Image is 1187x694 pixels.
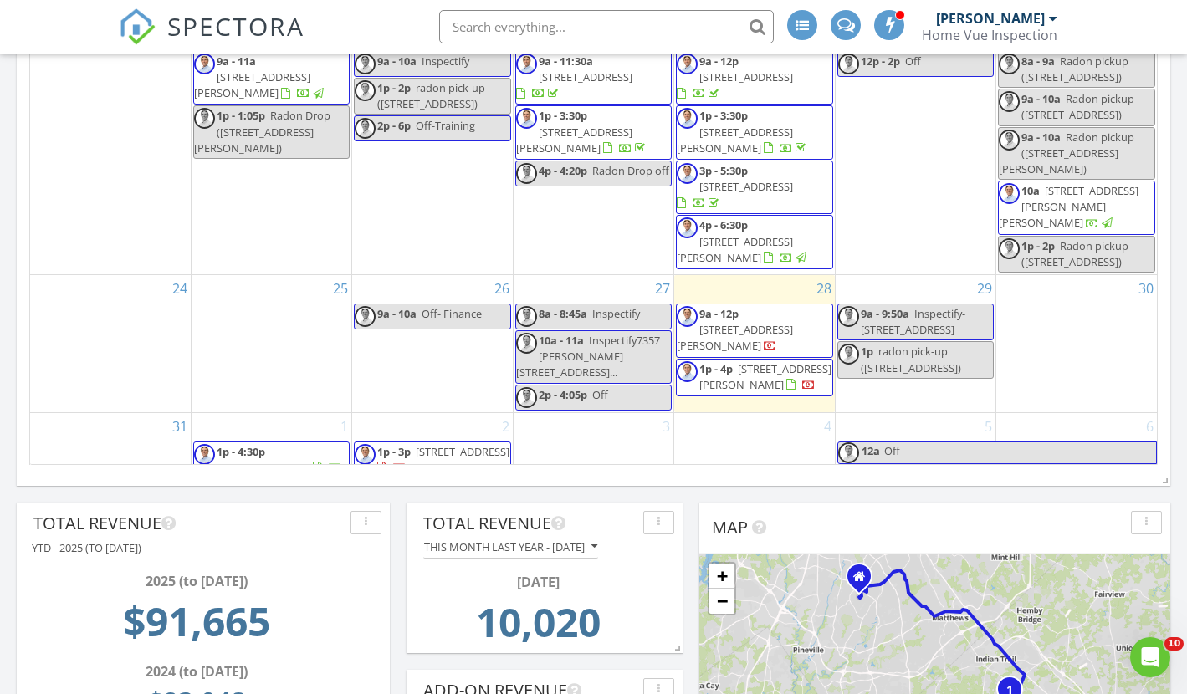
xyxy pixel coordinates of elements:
[377,444,509,475] a: 1p - 3p [STREET_ADDRESS]
[677,163,698,184] img: 450a68e20e674b8694b563b9f9ad60c1_1_201_a.jpeg
[539,387,587,402] span: 2p - 4:05p
[699,361,733,376] span: 1p - 4p
[905,54,921,69] span: Off
[491,275,513,302] a: Go to August 26, 2025
[33,511,344,536] div: Total Revenue
[194,54,326,100] a: 9a - 11a [STREET_ADDRESS][PERSON_NAME]
[194,108,215,129] img: 450a68e20e674b8694b563b9f9ad60c1_1_201_a.jpeg
[194,69,310,100] span: [STREET_ADDRESS][PERSON_NAME]
[516,306,537,327] img: 450a68e20e674b8694b563b9f9ad60c1_1_201_a.jpeg
[1164,637,1184,651] span: 10
[377,80,485,111] span: radon pick-up ([STREET_ADDRESS])
[194,108,330,155] span: Radon Drop ([STREET_ADDRESS][PERSON_NAME])
[38,571,355,591] div: 2025 (to [DATE])
[193,441,350,479] a: 1p - 4:30p [STREET_ADDRESS]
[516,333,660,380] span: Inspectify7357 [PERSON_NAME][STREET_ADDRESS]...
[1143,413,1157,440] a: Go to September 6, 2025
[592,387,608,402] span: Off
[861,54,900,69] span: 12p - 2p
[835,412,995,534] td: Go to September 5, 2025
[377,80,411,95] span: 1p - 2p
[699,54,739,69] span: 9a - 12p
[676,105,832,160] a: 1p - 3:30p [STREET_ADDRESS][PERSON_NAME]
[676,304,832,358] a: 9a - 12p [STREET_ADDRESS][PERSON_NAME]
[677,163,793,210] a: 3p - 5:30p [STREET_ADDRESS]
[516,54,632,100] a: 9a - 11:30a [STREET_ADDRESS]
[699,361,831,392] a: 1p - 4p [STREET_ADDRESS][PERSON_NAME]
[416,118,475,133] span: Off-Training
[676,359,832,396] a: 1p - 4p [STREET_ADDRESS][PERSON_NAME]
[838,344,859,365] img: 450a68e20e674b8694b563b9f9ad60c1_1_201_a.jpeg
[712,516,748,538] span: Map
[999,238,1020,259] img: 450a68e20e674b8694b563b9f9ad60c1_1_201_a.jpeg
[1135,275,1157,302] a: Go to August 30, 2025
[676,161,832,215] a: 3p - 5:30p [STREET_ADDRESS]
[859,576,869,586] div: 3819 Woody Grove Ln, Charlotte NC 28210
[999,54,1020,74] img: 450a68e20e674b8694b563b9f9ad60c1_1_201_a.jpeg
[355,444,376,465] img: 450a68e20e674b8694b563b9f9ad60c1_1_201_a.jpeg
[539,54,593,69] span: 9a - 11:30a
[119,8,156,45] img: The Best Home Inspection Software - Spectora
[838,54,859,74] img: 450a68e20e674b8694b563b9f9ad60c1_1_201_a.jpeg
[423,511,637,536] div: Total Revenue
[422,54,469,69] span: Inspectify
[974,275,995,302] a: Go to August 29, 2025
[996,22,1157,274] td: Go to August 23, 2025
[515,51,672,105] a: 9a - 11:30a [STREET_ADDRESS]
[352,22,513,274] td: Go to August 19, 2025
[191,412,351,534] td: Go to September 1, 2025
[516,108,648,155] a: 1p - 3:30p [STREET_ADDRESS][PERSON_NAME]
[193,51,350,105] a: 9a - 11a [STREET_ADDRESS][PERSON_NAME]
[337,413,351,440] a: Go to September 1, 2025
[30,22,191,274] td: Go to August 17, 2025
[194,444,215,465] img: 450a68e20e674b8694b563b9f9ad60c1_1_201_a.jpeg
[674,22,835,274] td: Go to August 21, 2025
[861,442,881,463] span: 12a
[217,54,256,69] span: 9a - 11a
[1021,91,1134,122] span: Radon pickup ([STREET_ADDRESS])
[922,27,1057,43] div: Home Vue Inspection
[677,54,698,74] img: 450a68e20e674b8694b563b9f9ad60c1_1_201_a.jpeg
[377,306,417,321] span: 9a - 10a
[677,361,698,382] img: 450a68e20e674b8694b563b9f9ad60c1_1_201_a.jpeg
[539,306,587,321] span: 8a - 8:45a
[354,441,510,479] a: 1p - 3p [STREET_ADDRESS]
[352,412,513,534] td: Go to September 2, 2025
[377,444,411,459] span: 1p - 3p
[539,333,584,348] span: 10a - 11a
[677,217,698,238] img: 450a68e20e674b8694b563b9f9ad60c1_1_201_a.jpeg
[1021,54,1128,84] span: Radon pickup ([STREET_ADDRESS])
[674,412,835,534] td: Go to September 4, 2025
[592,163,669,178] span: Radon Drop off
[699,108,748,123] span: 1p - 3:30p
[861,344,961,375] span: radon pick-up ([STREET_ADDRESS])
[835,22,995,274] td: Go to August 22, 2025
[539,108,587,123] span: 1p - 3:30p
[835,275,995,413] td: Go to August 29, 2025
[416,444,509,459] span: [STREET_ADDRESS]
[996,275,1157,413] td: Go to August 30, 2025
[422,306,482,321] span: Off- Finance
[30,275,191,413] td: Go to August 24, 2025
[936,10,1045,27] div: [PERSON_NAME]
[676,51,832,105] a: 9a - 12p [STREET_ADDRESS]
[516,108,537,129] img: 450a68e20e674b8694b563b9f9ad60c1_1_201_a.jpeg
[1130,637,1170,677] iframe: Intercom live chat
[1021,183,1040,198] span: 10a
[355,306,376,327] img: 450a68e20e674b8694b563b9f9ad60c1_1_201_a.jpeg
[677,108,698,129] img: 450a68e20e674b8694b563b9f9ad60c1_1_201_a.jpeg
[677,322,793,353] span: [STREET_ADDRESS][PERSON_NAME]
[699,361,831,392] span: [STREET_ADDRESS][PERSON_NAME]
[499,413,513,440] a: Go to September 2, 2025
[516,163,537,184] img: 450a68e20e674b8694b563b9f9ad60c1_1_201_a.jpeg
[709,564,734,589] a: Zoom in
[677,234,793,265] span: [STREET_ADDRESS][PERSON_NAME]
[674,275,835,413] td: Go to August 28, 2025
[191,22,351,274] td: Go to August 18, 2025
[355,118,376,139] img: 450a68e20e674b8694b563b9f9ad60c1_1_201_a.jpeg
[659,413,673,440] a: Go to September 3, 2025
[652,275,673,302] a: Go to August 27, 2025
[513,275,673,413] td: Go to August 27, 2025
[676,215,832,269] a: 4p - 6:30p [STREET_ADDRESS][PERSON_NAME]
[217,444,265,459] span: 1p - 4:30p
